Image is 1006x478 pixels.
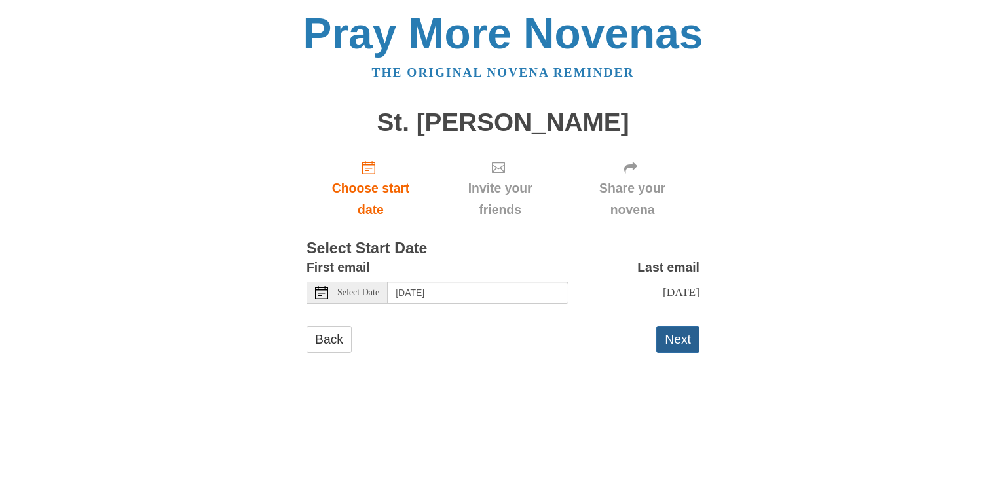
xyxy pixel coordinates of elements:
[435,149,565,227] div: Click "Next" to confirm your start date first.
[307,109,699,137] h1: St. [PERSON_NAME]
[307,240,699,257] h3: Select Start Date
[565,149,699,227] div: Click "Next" to confirm your start date first.
[372,65,635,79] a: The original novena reminder
[448,177,552,221] span: Invite your friends
[656,326,699,353] button: Next
[337,288,379,297] span: Select Date
[578,177,686,221] span: Share your novena
[307,149,435,227] a: Choose start date
[663,285,699,299] span: [DATE]
[307,326,352,353] a: Back
[637,257,699,278] label: Last email
[307,257,370,278] label: First email
[320,177,422,221] span: Choose start date
[303,9,703,58] a: Pray More Novenas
